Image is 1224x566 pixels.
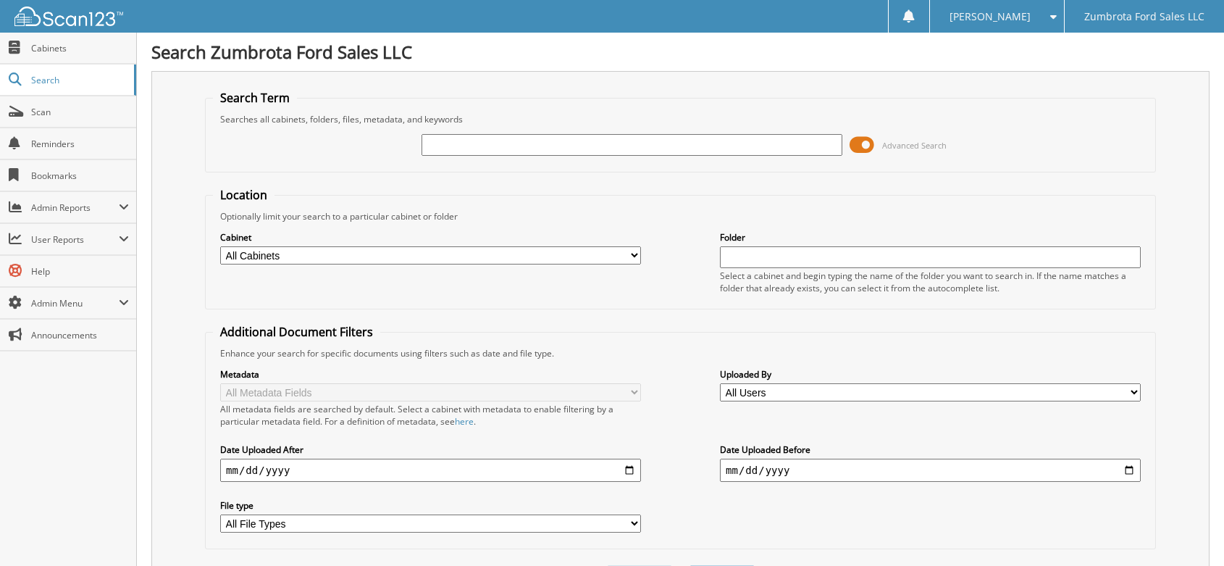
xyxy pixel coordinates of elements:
iframe: Chat Widget [1152,496,1224,566]
span: [PERSON_NAME] [950,12,1031,21]
input: start [220,459,641,482]
span: Reminders [31,138,129,150]
h1: Search Zumbrota Ford Sales LLC [151,40,1210,64]
span: Zumbrota Ford Sales LLC [1084,12,1204,21]
label: Folder [720,231,1141,244]
label: Date Uploaded Before [720,444,1141,456]
div: All metadata fields are searched by default. Select a cabinet with metadata to enable filtering b... [220,403,641,428]
div: Enhance your search for specific documents using filters such as date and file type. [213,347,1148,359]
div: Select a cabinet and begin typing the name of the folder you want to search in. If the name match... [720,270,1141,294]
label: Uploaded By [720,368,1141,380]
span: Advanced Search [882,140,947,151]
div: Searches all cabinets, folders, files, metadata, and keywords [213,113,1148,125]
span: Admin Menu [31,297,119,309]
span: Announcements [31,329,129,341]
span: Scan [31,106,129,118]
legend: Location [213,187,274,203]
div: Optionally limit your search to a particular cabinet or folder [213,210,1148,222]
label: Cabinet [220,231,641,244]
span: Admin Reports [31,201,119,214]
img: scan123-logo-white.svg [14,7,123,26]
span: User Reports [31,233,119,246]
input: end [720,459,1141,482]
a: here [455,415,474,428]
label: Date Uploaded After [220,444,641,456]
legend: Additional Document Filters [213,324,380,340]
span: Cabinets [31,42,129,54]
span: Help [31,265,129,278]
span: Search [31,74,127,86]
label: Metadata [220,368,641,380]
legend: Search Term [213,90,297,106]
label: File type [220,499,641,512]
span: Bookmarks [31,170,129,182]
